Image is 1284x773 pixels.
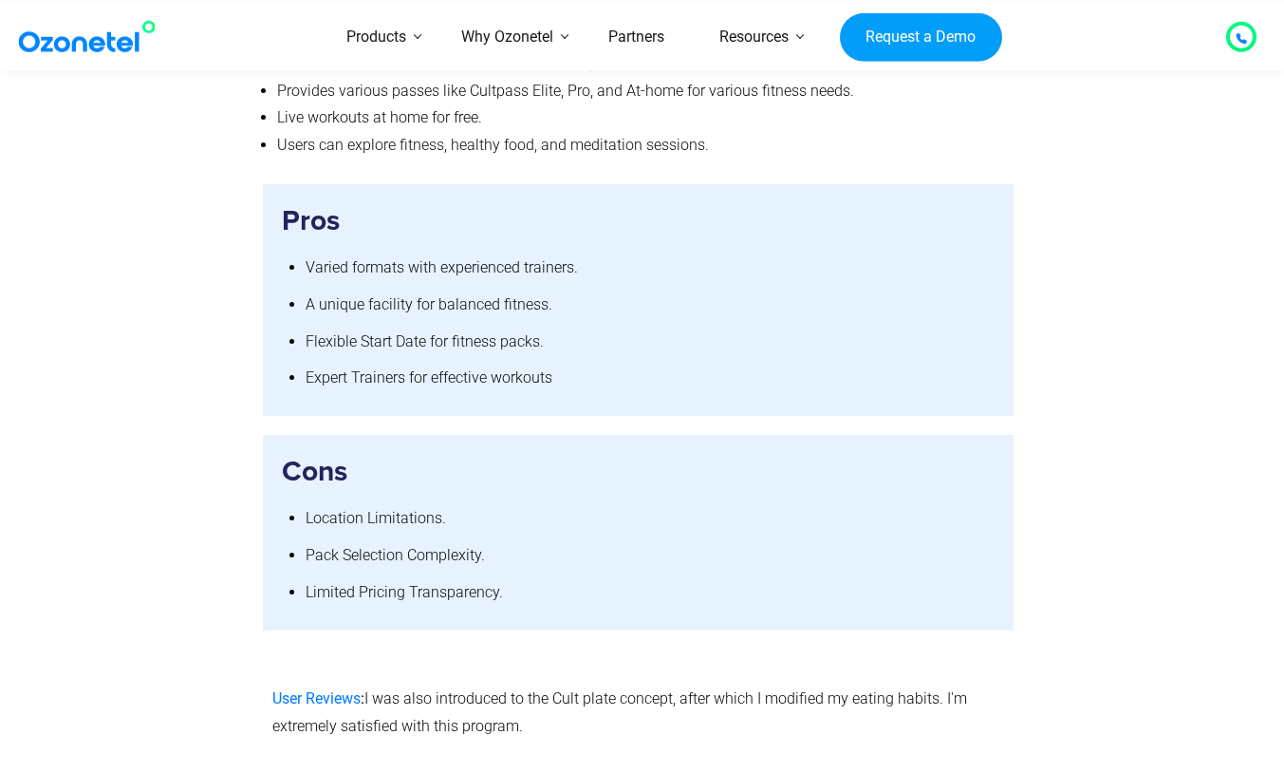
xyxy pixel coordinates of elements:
font: Location Limitations. [306,509,446,527]
font: Resources [719,28,789,46]
font: Products [346,28,406,46]
font: : [361,689,364,707]
font: Expert Trainers for effective workouts [306,368,552,386]
font: Request a Demo [865,28,976,46]
font: Pack Selection Complexity. [306,546,485,564]
font: Live workouts at home for free. [277,108,482,126]
font: Partners [608,28,664,46]
a: Resources [692,4,816,71]
font: Why Ozonetel [461,28,553,46]
font: Allows users to choose a start date for flexibility. [277,54,599,72]
font: Flexible Start Date for fitness packs. [306,332,544,350]
font: Cons [282,458,347,486]
a: Products [319,4,434,71]
font: Users can explore fitness, healthy food, and meditation sessions. [277,136,709,154]
font: I was also introduced to the Cult plate concept, after which I modified my eating habits. I'm ext... [272,689,967,735]
font: Provides various passes like Cultpass Elite, Pro, and At-home for various fitness needs. [277,82,854,100]
a: Partners [581,4,692,71]
font: Pros [282,207,340,236]
a: Why Ozonetel [434,4,581,71]
font: A unique facility for balanced fitness. [306,295,552,313]
font: Limited Pricing Transparency. [306,583,503,601]
a: Request a Demo [840,12,1002,62]
a: User Reviews [272,689,361,707]
font: Varied formats with experienced trainers. [306,258,578,276]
